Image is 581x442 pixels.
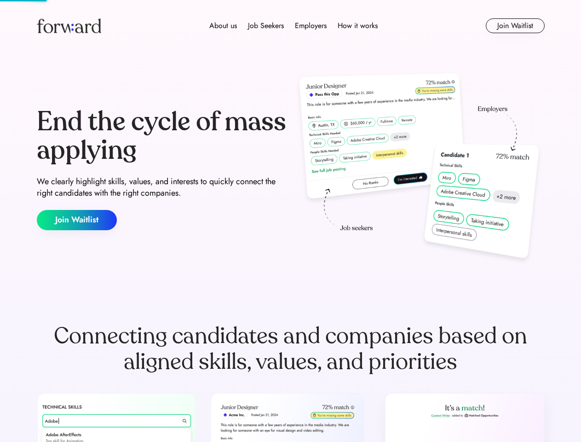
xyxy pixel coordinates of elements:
button: Join Waitlist [486,18,545,33]
div: End the cycle of mass applying [37,108,287,164]
div: How it works [338,20,378,31]
div: We clearly highlight skills, values, and interests to quickly connect the right candidates with t... [37,176,287,199]
div: Job Seekers [248,20,284,31]
div: Connecting candidates and companies based on aligned skills, values, and priorities [37,323,545,375]
div: Employers [295,20,327,31]
div: About us [209,20,237,31]
img: Forward logo [37,18,101,33]
button: Join Waitlist [37,210,117,230]
img: hero-image.png [294,70,545,268]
